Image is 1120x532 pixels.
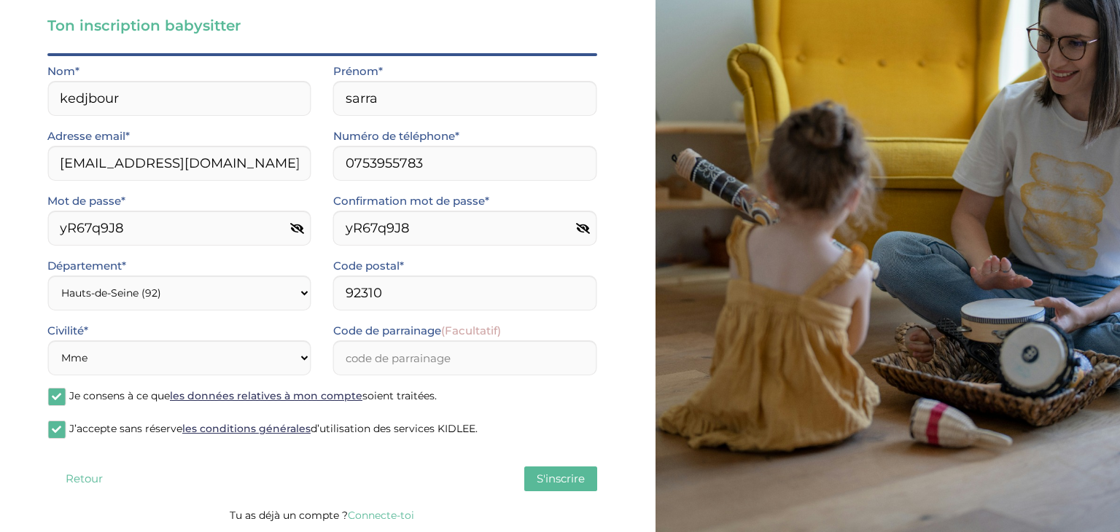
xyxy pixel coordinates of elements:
label: Département* [47,257,126,275]
label: Mot de passe* [47,192,125,211]
input: Email [47,146,311,181]
span: J’accepte sans réserve d’utilisation des services KIDLEE. [69,422,478,435]
label: Confirmation mot de passe* [333,192,489,211]
a: Connecte-toi [348,509,414,522]
input: Inserer le mot de passe [47,211,311,246]
label: Prénom* [333,62,383,81]
input: Numero de telephone [333,146,597,181]
label: Adresse email* [47,127,130,146]
label: Numéro de téléphone* [333,127,459,146]
input: code de parrainage [333,340,597,375]
label: Code postal* [333,257,404,275]
button: Retour [47,466,120,491]
p: Tu as déjà un compte ? [47,506,597,525]
label: Code de parrainage [333,321,501,340]
a: les données relatives à mon compte [170,389,362,402]
input: Code postal [333,275,597,310]
input: Re-inserer le mot de passe [333,211,597,246]
span: S'inscrire [537,472,585,485]
a: les conditions générales [182,422,311,435]
input: Prénom [333,81,597,116]
input: Nom [47,81,311,116]
h3: Ton inscription babysitter [47,15,597,36]
label: Civilité* [47,321,88,340]
span: Je consens à ce que soient traitées. [69,389,437,402]
button: S'inscrire [524,466,597,491]
span: (Facultatif) [441,324,501,337]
